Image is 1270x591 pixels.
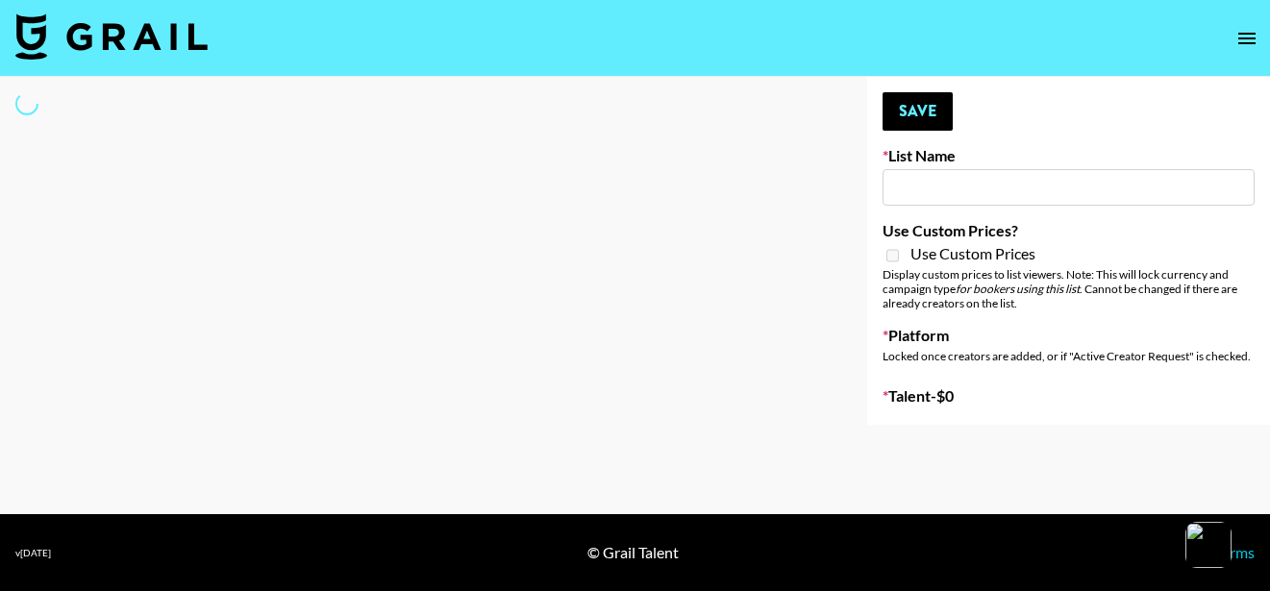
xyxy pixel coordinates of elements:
div: © Grail Talent [587,543,679,562]
div: Locked once creators are added, or if "Active Creator Request" is checked. [883,349,1255,363]
a: Terms [1215,543,1255,561]
div: Display custom prices to list viewers. Note: This will lock currency and campaign type . Cannot b... [883,267,1255,310]
button: Save [883,92,953,131]
label: Platform [883,326,1255,345]
label: Use Custom Prices? [883,221,1255,240]
label: Talent - $ 0 [883,386,1255,406]
div: v [DATE] [15,547,51,559]
button: open drawer [1228,19,1266,58]
label: List Name [883,146,1255,165]
img: Grail Talent [15,13,208,60]
em: for bookers using this list [956,282,1080,296]
span: Use Custom Prices [910,244,1035,263]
